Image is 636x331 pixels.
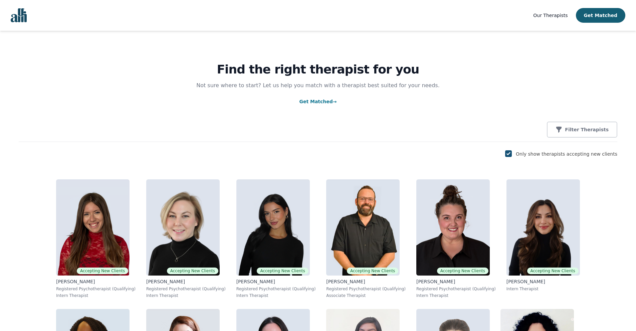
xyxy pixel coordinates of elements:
[506,179,580,276] img: Saba_Salemi
[547,122,617,138] button: Filter Therapists
[506,278,580,285] p: [PERSON_NAME]
[326,286,406,292] p: Registered Psychotherapist (Qualifying)
[146,278,226,285] p: [PERSON_NAME]
[56,286,136,292] p: Registered Psychotherapist (Qualifying)
[231,174,321,304] a: Alyssa_TweedieAccepting New Clients[PERSON_NAME]Registered Psychotherapist (Qualifying)Intern The...
[347,268,398,274] span: Accepting New Clients
[146,293,226,298] p: Intern Therapist
[299,99,337,104] a: Get Matched
[326,179,400,276] img: Josh_Cadieux
[236,179,310,276] img: Alyssa_Tweedie
[576,8,625,23] button: Get Matched
[437,268,488,274] span: Accepting New Clients
[533,13,568,18] span: Our Therapists
[326,293,406,298] p: Associate Therapist
[416,286,496,292] p: Registered Psychotherapist (Qualifying)
[236,278,316,285] p: [PERSON_NAME]
[565,126,609,133] p: Filter Therapists
[333,99,337,104] span: →
[326,278,406,285] p: [PERSON_NAME]
[190,81,446,90] p: Not sure where to start? Let us help you match with a therapist best suited for your needs.
[236,293,316,298] p: Intern Therapist
[77,268,128,274] span: Accepting New Clients
[56,293,136,298] p: Intern Therapist
[416,278,496,285] p: [PERSON_NAME]
[146,179,220,276] img: Jocelyn_Crawford
[141,174,231,304] a: Jocelyn_CrawfordAccepting New Clients[PERSON_NAME]Registered Psychotherapist (Qualifying)Intern T...
[416,293,496,298] p: Intern Therapist
[501,174,585,304] a: Saba_SalemiAccepting New Clients[PERSON_NAME]Intern Therapist
[533,11,568,19] a: Our Therapists
[56,278,136,285] p: [PERSON_NAME]
[167,268,218,274] span: Accepting New Clients
[236,286,316,292] p: Registered Psychotherapist (Qualifying)
[416,179,490,276] img: Janelle_Rushton
[321,174,411,304] a: Josh_CadieuxAccepting New Clients[PERSON_NAME]Registered Psychotherapist (Qualifying)Associate Th...
[56,179,130,276] img: Alisha_Levine
[516,151,617,157] label: Only show therapists accepting new clients
[11,8,27,22] img: alli logo
[506,286,580,292] p: Intern Therapist
[257,268,308,274] span: Accepting New Clients
[146,286,226,292] p: Registered Psychotherapist (Qualifying)
[411,174,501,304] a: Janelle_RushtonAccepting New Clients[PERSON_NAME]Registered Psychotherapist (Qualifying)Intern Th...
[527,268,579,274] span: Accepting New Clients
[19,63,617,76] h1: Find the right therapist for you
[51,174,141,304] a: Alisha_LevineAccepting New Clients[PERSON_NAME]Registered Psychotherapist (Qualifying)Intern Ther...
